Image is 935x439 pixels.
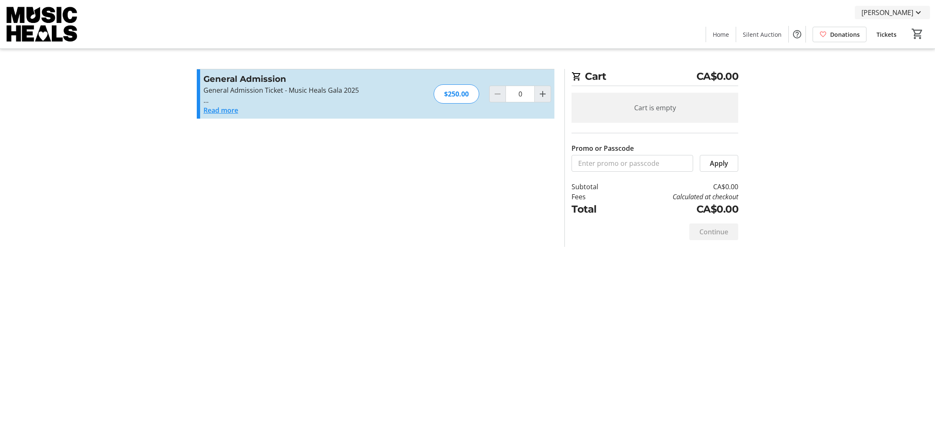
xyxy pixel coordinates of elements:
[830,30,860,39] span: Donations
[434,84,479,104] div: $250.00
[506,86,535,102] input: General Admission Quantity
[203,85,386,95] p: General Admission Ticket - Music Heals Gala 2025
[813,27,866,42] a: Donations
[572,202,620,217] td: Total
[620,192,738,202] td: Calculated at checkout
[572,182,620,192] td: Subtotal
[572,143,634,153] label: Promo or Passcode
[620,202,738,217] td: CA$0.00
[861,8,913,18] span: [PERSON_NAME]
[855,6,930,19] button: [PERSON_NAME]
[620,182,738,192] td: CA$0.00
[710,158,728,168] span: Apply
[736,27,788,42] a: Silent Auction
[203,105,238,115] button: Read more
[696,69,739,84] span: CA$0.00
[910,26,925,41] button: Cart
[572,155,693,172] input: Enter promo or passcode
[713,30,729,39] span: Home
[572,192,620,202] td: Fees
[743,30,782,39] span: Silent Auction
[5,3,79,45] img: Music Heals Charitable Foundation's Logo
[877,30,897,39] span: Tickets
[789,26,805,43] button: Help
[203,73,386,85] h3: General Admission
[572,69,738,86] h2: Cart
[870,27,903,42] a: Tickets
[572,93,738,123] div: Cart is empty
[706,27,736,42] a: Home
[535,86,551,102] button: Increment by one
[700,155,738,172] button: Apply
